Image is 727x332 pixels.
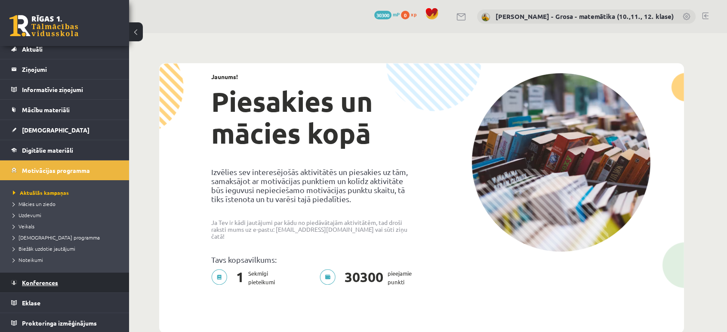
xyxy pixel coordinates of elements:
[22,319,97,327] span: Proktoringa izmēģinājums
[13,223,34,230] span: Veikals
[13,234,100,241] span: [DEMOGRAPHIC_DATA] programma
[13,200,55,207] span: Mācies un ziedo
[11,293,118,313] a: Eklase
[13,212,41,218] span: Uzdevumi
[13,189,69,196] span: Aktuālās kampaņas
[9,15,78,37] a: Rīgas 1. Tālmācības vidusskola
[13,189,120,197] a: Aktuālās kampaņas
[11,160,118,180] a: Motivācijas programma
[13,256,120,264] a: Noteikumi
[471,73,650,252] img: campaign-image-1c4f3b39ab1f89d1fca25a8facaab35ebc8e40cf20aedba61fd73fb4233361ac.png
[22,106,70,114] span: Mācību materiāli
[22,299,40,307] span: Eklase
[211,167,415,203] p: Izvēlies sev interesējošās aktivitātēs un piesakies uz tām, samaksājot ar motivācijas punktiem un...
[11,120,118,140] a: [DEMOGRAPHIC_DATA]
[340,269,388,286] span: 30300
[374,11,400,18] a: 30300 mP
[11,273,118,292] a: Konferences
[211,255,415,264] p: Tavs kopsavilkums:
[22,279,58,286] span: Konferences
[22,59,118,79] legend: Ziņojumi
[211,73,238,80] strong: Jaunums!
[13,245,75,252] span: Biežāk uzdotie jautājumi
[232,269,248,286] span: 1
[481,13,490,22] img: Laima Tukāne - Grosa - matemātika (10.,11., 12. klase)
[22,146,73,154] span: Digitālie materiāli
[11,80,118,99] a: Informatīvie ziņojumi
[401,11,421,18] a: 0 xp
[11,39,118,59] a: Aktuāli
[13,245,120,252] a: Biežāk uzdotie jautājumi
[22,166,90,174] span: Motivācijas programma
[211,269,280,286] p: Sekmīgi pieteikumi
[22,45,43,53] span: Aktuāli
[401,11,410,19] span: 0
[13,222,120,230] a: Veikals
[393,11,400,18] span: mP
[11,59,118,79] a: Ziņojumi
[13,234,120,241] a: [DEMOGRAPHIC_DATA] programma
[11,140,118,160] a: Digitālie materiāli
[374,11,391,19] span: 30300
[13,256,43,263] span: Noteikumi
[22,126,89,134] span: [DEMOGRAPHIC_DATA]
[13,200,120,208] a: Mācies un ziedo
[320,269,417,286] p: pieejamie punkti
[22,80,118,99] legend: Informatīvie ziņojumi
[211,219,415,240] p: Ja Tev ir kādi jautājumi par kādu no piedāvātajām aktivitātēm, tad droši raksti mums uz e-pastu: ...
[13,211,120,219] a: Uzdevumi
[411,11,416,18] span: xp
[211,86,415,149] h1: Piesakies un mācies kopā
[496,12,674,21] a: [PERSON_NAME] - Grosa - matemātika (10.,11., 12. klase)
[11,100,118,120] a: Mācību materiāli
